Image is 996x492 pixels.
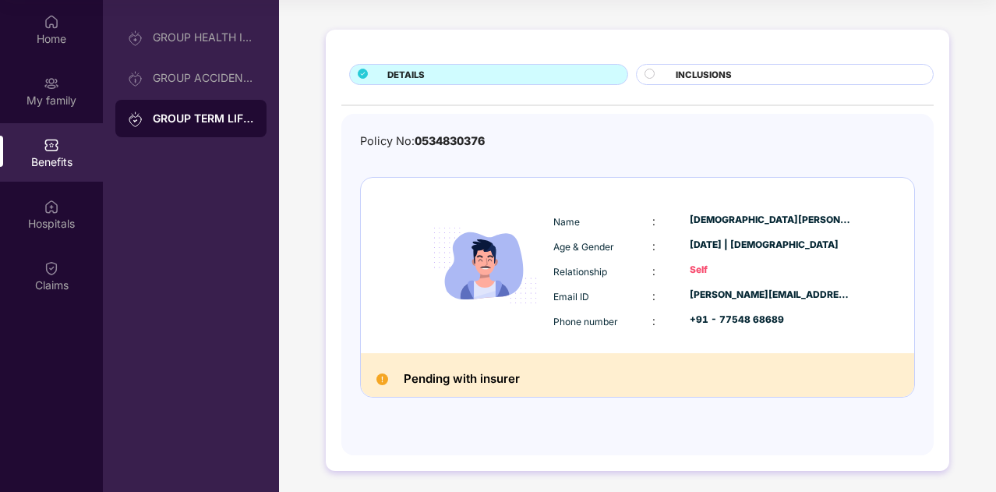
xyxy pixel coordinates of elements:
[44,260,59,276] img: svg+xml;base64,PHN2ZyBpZD0iQ2xhaW0iIHhtbG5zPSJodHRwOi8vd3d3LnczLm9yZy8yMDAwL3N2ZyIgd2lkdGg9IjIwIi...
[415,134,485,147] span: 0534830376
[153,111,254,126] div: GROUP TERM LIFE INSURANCE
[652,214,655,228] span: :
[44,199,59,214] img: svg+xml;base64,PHN2ZyBpZD0iSG9zcGl0YWxzIiB4bWxucz0iaHR0cDovL3d3dy53My5vcmcvMjAwMC9zdmciIHdpZHRoPS...
[128,71,143,87] img: svg+xml;base64,PHN2ZyB3aWR0aD0iMjAiIGhlaWdodD0iMjAiIHZpZXdCb3g9IjAgMCAyMCAyMCIgZmlsbD0ibm9uZSIgeG...
[376,373,388,385] img: Pending
[690,288,850,303] div: [PERSON_NAME][EMAIL_ADDRESS][DOMAIN_NAME]
[652,314,655,327] span: :
[652,289,655,303] span: :
[676,68,732,82] span: INCLUSIONS
[153,31,254,44] div: GROUP HEALTH INSURANCE
[153,72,254,84] div: GROUP ACCIDENTAL INSURANCE
[690,238,850,253] div: [DATE] | [DEMOGRAPHIC_DATA]
[690,213,850,228] div: [DEMOGRAPHIC_DATA][PERSON_NAME] sahu
[553,216,580,228] span: Name
[44,137,59,153] img: svg+xml;base64,PHN2ZyBpZD0iQmVuZWZpdHMiIHhtbG5zPSJodHRwOi8vd3d3LnczLm9yZy8yMDAwL3N2ZyIgd2lkdGg9Ij...
[553,316,618,327] span: Phone number
[690,263,850,278] div: Self
[44,76,59,91] img: svg+xml;base64,PHN2ZyB3aWR0aD0iMjAiIGhlaWdodD0iMjAiIHZpZXdCb3g9IjAgMCAyMCAyMCIgZmlsbD0ibm9uZSIgeG...
[387,68,425,82] span: DETAILS
[128,30,143,46] img: svg+xml;base64,PHN2ZyB3aWR0aD0iMjAiIGhlaWdodD0iMjAiIHZpZXdCb3g9IjAgMCAyMCAyMCIgZmlsbD0ibm9uZSIgeG...
[553,291,589,303] span: Email ID
[404,369,520,389] h2: Pending with insurer
[44,14,59,30] img: svg+xml;base64,PHN2ZyBpZD0iSG9tZSIgeG1sbnM9Imh0dHA6Ly93d3cudzMub3JnLzIwMDAvc3ZnIiB3aWR0aD0iMjAiIG...
[421,201,549,330] img: icon
[690,313,850,327] div: +91 - 77548 68689
[553,266,607,278] span: Relationship
[360,133,485,150] div: Policy No:
[128,111,143,127] img: svg+xml;base64,PHN2ZyB3aWR0aD0iMjAiIGhlaWdodD0iMjAiIHZpZXdCb3g9IjAgMCAyMCAyMCIgZmlsbD0ibm9uZSIgeG...
[652,264,655,278] span: :
[553,241,614,253] span: Age & Gender
[652,239,655,253] span: :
